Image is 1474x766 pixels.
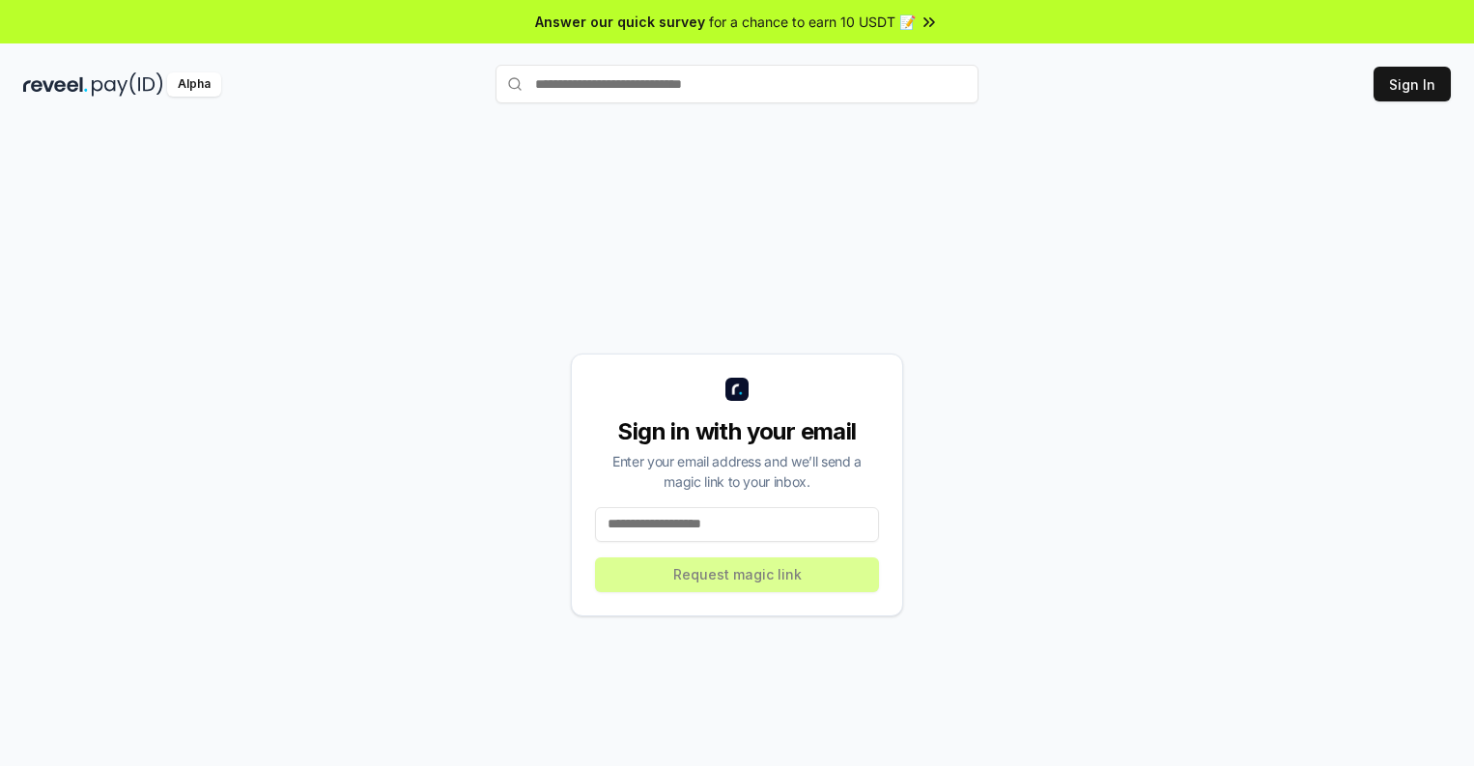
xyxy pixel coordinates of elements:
[595,416,879,447] div: Sign in with your email
[23,72,88,97] img: reveel_dark
[709,12,916,32] span: for a chance to earn 10 USDT 📝
[595,451,879,492] div: Enter your email address and we’ll send a magic link to your inbox.
[1374,67,1451,101] button: Sign In
[535,12,705,32] span: Answer our quick survey
[725,378,749,401] img: logo_small
[167,72,221,97] div: Alpha
[92,72,163,97] img: pay_id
